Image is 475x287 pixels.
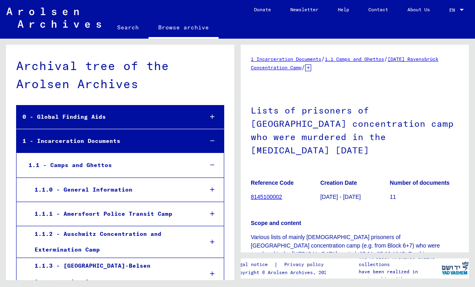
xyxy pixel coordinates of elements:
p: The Arolsen Archives online collections [359,254,440,268]
div: Archival tree of the Arolsen Archives [16,57,224,93]
span: / [302,64,305,71]
div: 1.1 - Camps and Ghettos [23,157,197,173]
a: 1.1 Camps and Ghettos [325,56,384,62]
span: EN [449,7,458,13]
p: Various lists of mainly [DEMOGRAPHIC_DATA] prisoners of [GEOGRAPHIC_DATA] concentration camp (e.g... [251,233,459,275]
b: Scope and content [251,220,301,226]
b: Creation Date [320,180,357,186]
img: Arolsen_neg.svg [6,8,101,28]
div: 1 - Incarceration Documents [17,133,197,149]
b: Reference Code [251,180,294,186]
p: have been realized in partnership with [359,268,440,283]
b: Number of documents [390,180,450,186]
div: 1.1.0 - General Information [29,182,197,198]
p: [DATE] - [DATE] [320,193,390,201]
div: 1.1.2 - Auschwitz Concentration and Extermination Camp [29,226,197,258]
div: 0 - Global Finding Aids [17,109,197,125]
div: 1.1.1 - Amersfoort Police Transit Camp [29,206,197,222]
a: Legal notice [234,260,274,269]
p: 11 [390,193,459,201]
a: Browse archive [149,18,219,39]
div: | [234,260,333,269]
a: 1 Incarceration Documents [251,56,321,62]
a: 8145100002 [251,194,282,200]
img: yv_logo.png [440,258,470,278]
p: Copyright © Arolsen Archives, 2021 [234,269,333,276]
a: Privacy policy [278,260,333,269]
span: / [384,55,388,62]
a: Search [107,18,149,37]
h1: Lists of prisoners of [GEOGRAPHIC_DATA] concentration camp who were murdered in the [MEDICAL_DATA... [251,92,459,167]
span: / [321,55,325,62]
